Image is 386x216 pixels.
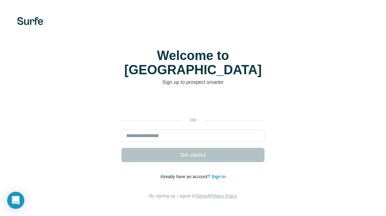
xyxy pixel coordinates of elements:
[118,96,268,112] iframe: Sign in with Google Button
[149,194,237,199] span: By signing up, I agree to &
[160,174,212,179] span: Already have an account?
[122,49,264,77] h1: Welcome to [GEOGRAPHIC_DATA]
[211,174,226,179] a: Sign in
[7,192,24,209] div: Open Intercom Messenger
[182,117,204,124] p: or
[17,17,43,25] img: Surfe's logo
[210,194,237,199] a: Privacy Policy
[122,79,264,86] p: Sign up to prospect smarter
[196,194,207,199] a: Terms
